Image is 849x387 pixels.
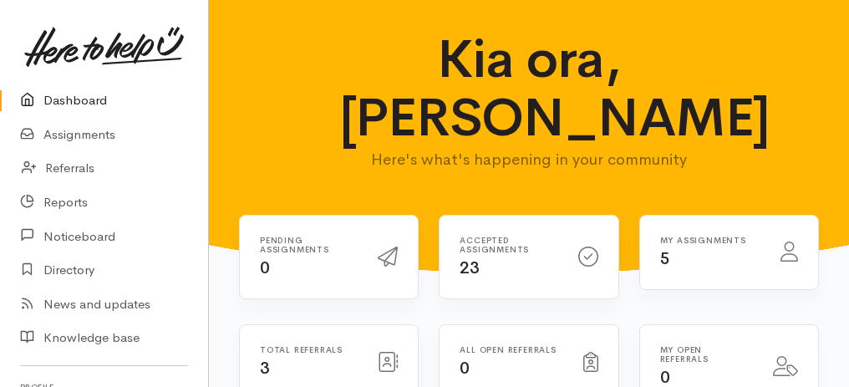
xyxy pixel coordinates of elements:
[660,248,670,269] span: 5
[339,148,719,171] p: Here's what's happening in your community
[660,345,753,364] h6: My open referrals
[660,236,760,245] h6: My assignments
[260,358,270,379] span: 3
[260,345,358,354] h6: Total referrals
[460,236,557,254] h6: Accepted assignments
[339,30,719,148] h1: Kia ora, [PERSON_NAME]
[260,257,270,278] span: 0
[460,345,562,354] h6: All open referrals
[460,358,470,379] span: 0
[260,236,358,254] h6: Pending assignments
[460,257,479,278] span: 23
